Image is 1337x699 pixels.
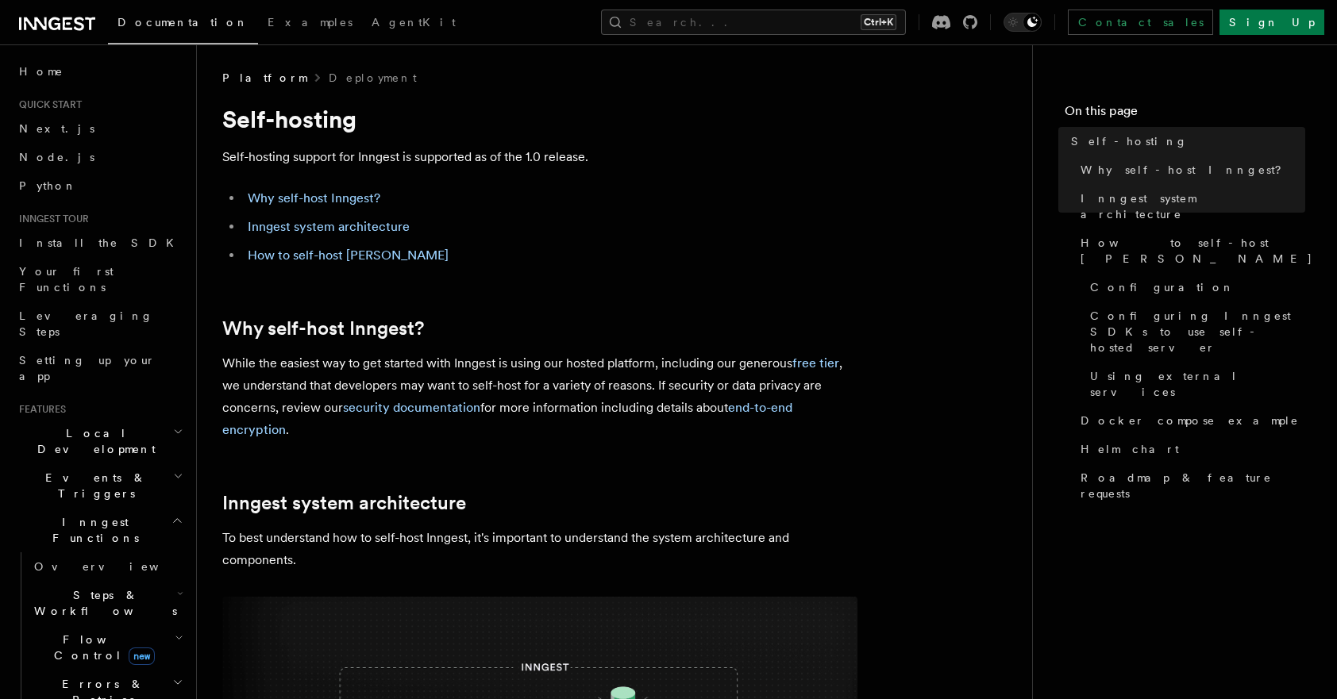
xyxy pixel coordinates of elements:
[34,560,198,573] span: Overview
[19,309,153,338] span: Leveraging Steps
[1090,308,1305,355] span: Configuring Inngest SDKs to use self-hosted server
[222,146,857,168] p: Self-hosting support for Inngest is supported as of the 1.0 release.
[19,354,156,382] span: Setting up your app
[13,425,173,457] span: Local Development
[861,14,896,30] kbd: Ctrl+K
[28,552,187,581] a: Overview
[329,70,417,86] a: Deployment
[268,16,353,29] span: Examples
[13,57,187,86] a: Home
[222,70,306,86] span: Platform
[19,151,94,163] span: Node.js
[19,179,77,192] span: Python
[1081,441,1179,457] span: Helm chart
[1004,13,1042,32] button: Toggle dark mode
[19,265,114,294] span: Your first Functions
[28,625,187,670] button: Flow Controlnew
[19,236,183,249] span: Install the SDK
[1065,127,1305,156] a: Self-hosting
[222,527,857,571] p: To best understand how to self-host Inngest, it's important to understand the system architecture...
[1081,190,1305,222] span: Inngest system architecture
[372,16,456,29] span: AgentKit
[1074,184,1305,229] a: Inngest system architecture
[601,10,906,35] button: Search...Ctrl+K
[258,5,362,43] a: Examples
[19,63,64,79] span: Home
[1081,162,1293,178] span: Why self-host Inngest?
[222,105,857,133] h1: Self-hosting
[19,122,94,135] span: Next.js
[1081,470,1305,501] span: Roadmap & feature requests
[1074,406,1305,435] a: Docker compose example
[1084,273,1305,301] a: Configuration
[13,143,187,171] a: Node.js
[28,632,175,663] span: Flow Control
[222,492,466,514] a: Inngest system architecture
[13,470,173,501] span: Events & Triggers
[13,346,187,390] a: Setting up your app
[1081,413,1299,428] span: Docker compose example
[792,355,839,371] a: free tier
[222,352,857,441] p: While the easiest way to get started with Inngest is using our hosted platform, including our gen...
[13,514,171,546] span: Inngest Functions
[13,257,187,301] a: Your first Functions
[118,16,249,29] span: Documentation
[1090,368,1305,400] span: Using external services
[1074,156,1305,184] a: Why self-host Inngest?
[222,317,424,340] a: Why self-host Inngest?
[1081,235,1313,267] span: How to self-host [PERSON_NAME]
[13,114,187,143] a: Next.js
[1074,229,1305,273] a: How to self-host [PERSON_NAME]
[248,248,449,263] a: How to self-host [PERSON_NAME]
[108,5,258,44] a: Documentation
[1074,463,1305,508] a: Roadmap & feature requests
[13,229,187,257] a: Install the SDK
[1074,435,1305,463] a: Helm chart
[28,587,177,619] span: Steps & Workflows
[1071,133,1188,149] span: Self-hosting
[13,508,187,552] button: Inngest Functions
[1090,279,1235,295] span: Configuration
[1084,301,1305,362] a: Configuring Inngest SDKs to use self-hosted server
[13,419,187,463] button: Local Development
[1084,362,1305,406] a: Using external services
[1065,102,1305,127] h4: On this page
[13,213,89,225] span: Inngest tour
[13,403,66,416] span: Features
[28,581,187,625] button: Steps & Workflows
[362,5,465,43] a: AgentKit
[343,400,480,415] a: security documentation
[248,190,380,205] a: Why self-host Inngest?
[13,171,187,200] a: Python
[13,463,187,508] button: Events & Triggers
[13,98,82,111] span: Quick start
[1068,10,1213,35] a: Contact sales
[1219,10,1324,35] a: Sign Up
[129,647,155,665] span: new
[13,301,187,346] a: Leveraging Steps
[248,219,410,234] a: Inngest system architecture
